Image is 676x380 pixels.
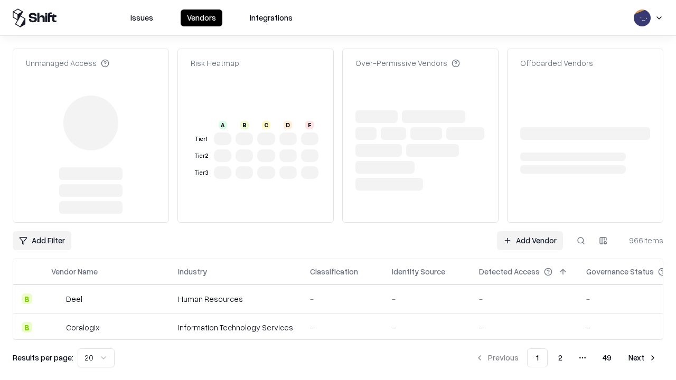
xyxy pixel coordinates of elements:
div: Detected Access [479,266,540,277]
div: 966 items [621,235,663,246]
div: Governance Status [586,266,654,277]
button: 1 [527,348,548,367]
div: Human Resources [178,293,293,305]
img: Coralogix [51,322,62,332]
button: Add Filter [13,231,71,250]
button: Integrations [243,9,299,26]
nav: pagination [469,348,663,367]
div: D [284,121,292,129]
div: Classification [310,266,358,277]
img: Deel [51,293,62,304]
div: Vendor Name [51,266,98,277]
div: - [310,322,375,333]
div: Coralogix [66,322,99,333]
div: Tier 1 [193,135,210,144]
div: C [262,121,270,129]
div: F [305,121,314,129]
button: Issues [124,9,159,26]
div: A [219,121,227,129]
p: Results per page: [13,352,73,363]
button: Vendors [181,9,222,26]
div: Over-Permissive Vendors [355,58,460,69]
div: Tier 3 [193,168,210,177]
div: Deel [66,293,82,305]
div: B [240,121,249,129]
div: - [392,293,462,305]
button: 2 [550,348,571,367]
div: - [479,293,569,305]
div: Industry [178,266,207,277]
button: Next [622,348,663,367]
div: Tier 2 [193,151,210,160]
div: - [392,322,462,333]
div: Information Technology Services [178,322,293,333]
div: Risk Heatmap [191,58,239,69]
div: B [22,293,32,304]
div: Unmanaged Access [26,58,109,69]
a: Add Vendor [497,231,563,250]
div: Identity Source [392,266,445,277]
div: Offboarded Vendors [520,58,593,69]
div: - [310,293,375,305]
div: B [22,322,32,332]
div: - [479,322,569,333]
button: 49 [594,348,620,367]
